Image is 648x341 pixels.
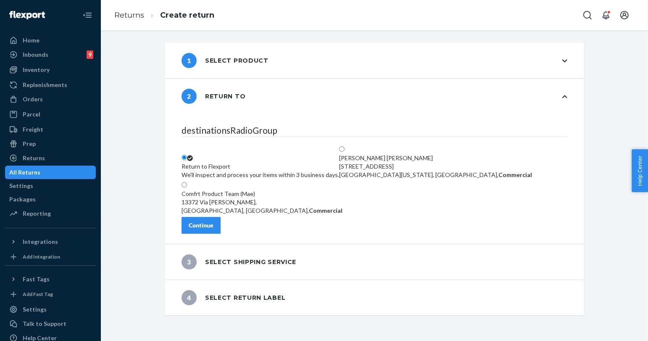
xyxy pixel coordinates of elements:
div: Home [23,36,40,45]
a: Packages [5,193,96,206]
div: 9 [87,50,93,59]
a: Reporting [5,207,96,220]
div: Return to [182,89,245,104]
a: Prep [5,137,96,151]
input: [PERSON_NAME] [PERSON_NAME][STREET_ADDRESS][GEOGRAPHIC_DATA][US_STATE], [GEOGRAPHIC_DATA],Commercial [339,146,345,152]
a: Inbounds9 [5,48,96,61]
button: Fast Tags [5,272,96,286]
a: Returns [114,11,144,20]
ol: breadcrumbs [108,3,221,28]
div: Continue [189,221,213,230]
button: Integrations [5,235,96,248]
button: Open Search Box [579,7,596,24]
div: Settings [9,182,33,190]
a: All Returns [5,166,96,179]
a: Parcel [5,108,96,121]
div: [STREET_ADDRESS] [339,162,532,171]
div: Orders [23,95,43,103]
div: Packages [9,195,36,204]
button: Continue [182,217,221,234]
a: Replenishments [5,78,96,92]
a: Orders [5,93,96,106]
span: 1 [182,53,197,68]
div: Add Integration [23,253,60,260]
span: 2 [182,89,197,104]
a: Returns [5,151,96,165]
div: All Returns [9,168,40,177]
div: [PERSON_NAME] [PERSON_NAME] [339,154,532,162]
input: Return to FlexportWe'll inspect and process your items within 3 business days. [182,155,187,160]
div: Select product [182,53,269,68]
a: Inventory [5,63,96,77]
div: We'll inspect and process your items within 3 business days. [182,171,339,179]
legend: destinationsRadioGroup [182,124,567,137]
div: Inbounds [23,50,48,59]
div: 13372 Via [PERSON_NAME], [182,198,342,206]
span: 4 [182,290,197,305]
button: Close Navigation [79,7,96,24]
button: Open notifications [598,7,614,24]
a: Add Integration [5,252,96,262]
a: Freight [5,123,96,136]
div: Returns [23,154,45,162]
button: Help Center [632,149,648,192]
a: Talk to Support [5,317,96,330]
div: [GEOGRAPHIC_DATA][US_STATE], [GEOGRAPHIC_DATA], [339,171,532,179]
div: Return to Flexport [182,162,339,171]
div: Comfrt Product Team (Mae) [182,190,342,198]
a: Add Fast Tag [5,289,96,299]
a: Settings [5,179,96,193]
a: Create return [160,11,214,20]
a: Home [5,34,96,47]
div: Talk to Support [23,320,66,328]
strong: Commercial [309,207,342,214]
div: Add Fast Tag [23,291,53,298]
div: Fast Tags [23,275,50,283]
div: [GEOGRAPHIC_DATA], [GEOGRAPHIC_DATA], [182,206,342,215]
div: Parcel [23,110,40,119]
input: Comfrt Product Team (Mae)13372 Via [PERSON_NAME],[GEOGRAPHIC_DATA], [GEOGRAPHIC_DATA],Commercial [182,182,187,188]
div: Integrations [23,238,58,246]
div: Select shipping service [182,254,296,270]
button: Open account menu [616,7,633,24]
img: Flexport logo [9,11,45,19]
div: Inventory [23,66,50,74]
div: Freight [23,125,43,134]
div: Select return label [182,290,285,305]
div: Prep [23,140,36,148]
strong: Commercial [498,171,532,178]
div: Settings [23,305,47,314]
a: Settings [5,303,96,316]
div: Replenishments [23,81,67,89]
div: Reporting [23,209,51,218]
span: 3 [182,254,197,270]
